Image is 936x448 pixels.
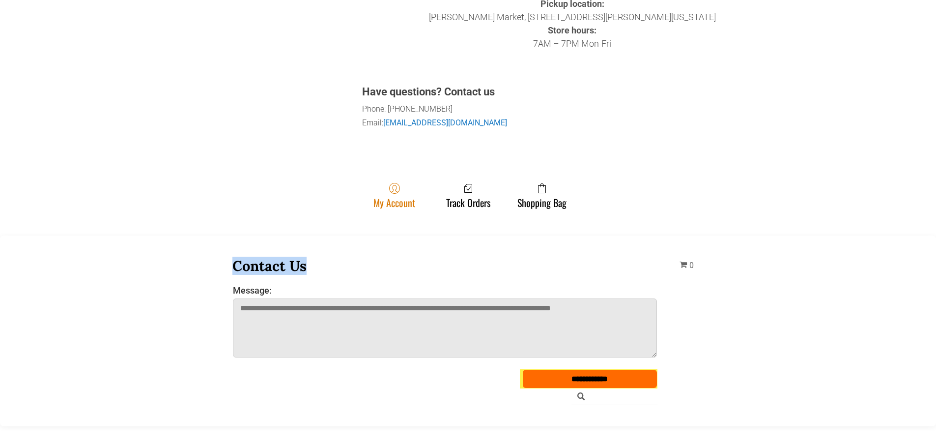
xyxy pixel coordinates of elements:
a: My Account [369,182,420,209]
h3: Contact Us [232,257,658,275]
p: [PERSON_NAME] Market, [STREET_ADDRESS][PERSON_NAME][US_STATE] [362,10,783,24]
strong: Store hours: [548,25,596,35]
a: [EMAIL_ADDRESS][DOMAIN_NAME] [383,118,507,127]
a: Track Orders [441,182,495,209]
a: Shopping Bag [512,182,571,209]
div: Have questions? Contact us [362,85,783,99]
p: 7AM – 7PM Mon-Fri [362,37,783,50]
span: 0 [689,261,694,270]
div: Email: [362,118,783,128]
label: Message: [233,285,657,296]
div: Phone: [PHONE_NUMBER] [362,104,783,115]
